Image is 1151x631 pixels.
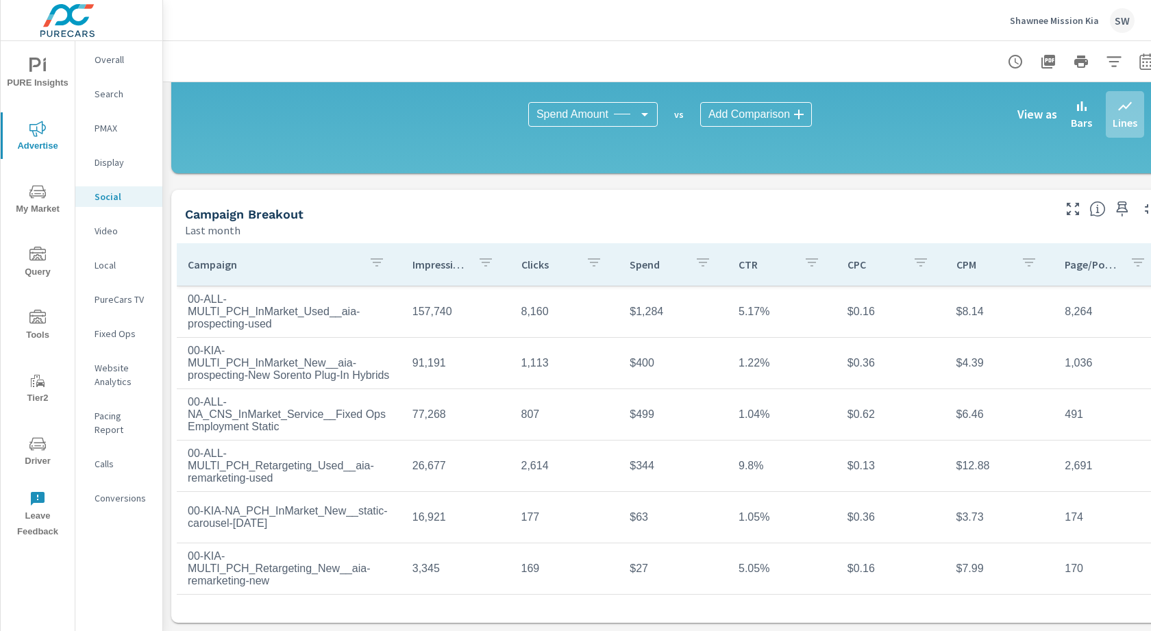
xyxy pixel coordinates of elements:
[1110,8,1135,33] div: SW
[510,449,619,483] td: 2,614
[95,457,151,471] p: Calls
[95,87,151,101] p: Search
[95,156,151,169] p: Display
[95,293,151,306] p: PureCars TV
[177,334,401,393] td: 00-KIA-MULTI_PCH_InMarket_New__aia-prospecting-New Sorento Plug-In Hybrids
[1100,48,1128,75] button: Apply Filters
[75,323,162,344] div: Fixed Ops
[1,41,75,545] div: nav menu
[401,295,510,329] td: 157,740
[619,295,728,329] td: $1,284
[1071,114,1092,131] p: Bars
[847,258,902,271] p: CPC
[5,184,71,217] span: My Market
[708,108,790,121] span: Add Comparison
[95,409,151,436] p: Pacing Report
[75,358,162,392] div: Website Analytics
[188,258,358,271] p: Campaign
[75,255,162,275] div: Local
[521,258,575,271] p: Clicks
[945,552,1054,586] td: $7.99
[95,224,151,238] p: Video
[5,58,71,91] span: PURE Insights
[1035,48,1062,75] button: "Export Report to PDF"
[837,552,945,586] td: $0.16
[1113,114,1137,131] p: Lines
[5,436,71,469] span: Driver
[401,552,510,586] td: 3,345
[728,397,837,432] td: 1.04%
[95,121,151,135] p: PMAX
[5,373,71,406] span: Tier2
[837,500,945,534] td: $0.36
[619,552,728,586] td: $27
[619,397,728,432] td: $499
[1010,14,1099,27] p: Shawnee Mission Kia
[945,295,1054,329] td: $8.14
[75,289,162,310] div: PureCars TV
[75,406,162,440] div: Pacing Report
[1062,198,1084,220] button: Make Fullscreen
[185,207,304,221] h5: Campaign Breakout
[401,500,510,534] td: 16,921
[5,491,71,540] span: Leave Feedback
[837,397,945,432] td: $0.62
[75,488,162,508] div: Conversions
[619,500,728,534] td: $63
[75,49,162,70] div: Overall
[956,258,1011,271] p: CPM
[75,152,162,173] div: Display
[510,397,619,432] td: 807
[728,449,837,483] td: 9.8%
[401,346,510,380] td: 91,191
[536,108,608,121] span: Spend Amount
[510,346,619,380] td: 1,113
[1111,198,1133,220] span: Save this to your personalized report
[75,221,162,241] div: Video
[510,295,619,329] td: 8,160
[728,500,837,534] td: 1.05%
[1065,258,1119,271] p: Page/Post Action
[5,247,71,280] span: Query
[5,121,71,154] span: Advertise
[700,102,812,127] div: Add Comparison
[177,282,401,341] td: 00-ALL-MULTI_PCH_InMarket_Used__aia-prospecting-used
[75,454,162,474] div: Calls
[837,449,945,483] td: $0.13
[401,397,510,432] td: 77,268
[75,84,162,104] div: Search
[1089,201,1106,217] span: This is a summary of Social performance results by campaign. Each column can be sorted.
[945,346,1054,380] td: $4.39
[5,310,71,343] span: Tools
[739,258,793,271] p: CTR
[412,258,467,271] p: Impressions
[658,108,700,121] p: vs
[1017,108,1057,121] h6: View as
[177,494,401,541] td: 00-KIA-NA_PCH_InMarket_New__static-carousel-[DATE]
[177,436,401,495] td: 00-ALL-MULTI_PCH_Retargeting_Used__aia-remarketing-used
[510,500,619,534] td: 177
[95,53,151,66] p: Overall
[95,361,151,388] p: Website Analytics
[95,491,151,505] p: Conversions
[177,539,401,598] td: 00-KIA-MULTI_PCH_Retargeting_New__aia-remarketing-new
[95,258,151,272] p: Local
[75,118,162,138] div: PMAX
[728,346,837,380] td: 1.22%
[619,449,728,483] td: $344
[95,327,151,341] p: Fixed Ops
[945,500,1054,534] td: $3.73
[1067,48,1095,75] button: Print Report
[75,186,162,207] div: Social
[837,295,945,329] td: $0.16
[528,102,658,127] div: Spend Amount
[945,449,1054,483] td: $12.88
[619,346,728,380] td: $400
[728,552,837,586] td: 5.05%
[837,346,945,380] td: $0.36
[177,385,401,444] td: 00-ALL-NA_CNS_InMarket_Service__Fixed Ops Employment Static
[95,190,151,203] p: Social
[185,222,240,238] p: Last month
[510,552,619,586] td: 169
[728,295,837,329] td: 5.17%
